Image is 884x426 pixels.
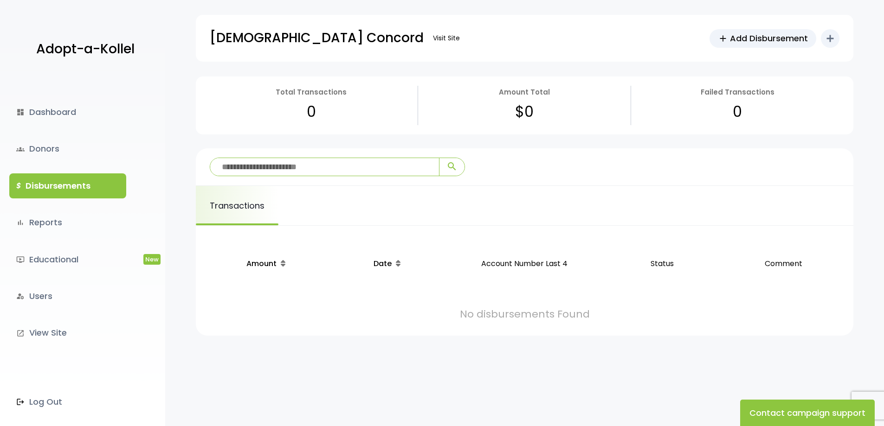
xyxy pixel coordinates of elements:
[9,389,126,414] a: Log Out
[726,248,840,280] p: Comment
[32,27,135,72] a: Adopt-a-Kollel
[16,145,25,153] span: groups
[740,400,875,426] button: Contact campaign support
[16,179,21,193] i: $
[16,255,25,264] i: ondemand_video
[16,292,25,300] i: manage_accounts
[701,86,774,98] p: Failed Transactions
[143,254,161,265] span: New
[210,26,424,50] p: [DEMOGRAPHIC_DATA] Concord
[515,98,534,125] p: $0
[16,218,25,227] i: bar_chart
[307,98,316,125] p: 0
[9,136,126,161] a: groupsDonors
[374,258,392,269] span: Date
[9,210,126,235] a: bar_chartReports
[9,100,126,125] a: dashboardDashboard
[9,284,126,309] a: manage_accountsUsers
[16,108,25,116] i: dashboard
[9,173,126,198] a: $Disbursements
[718,33,728,44] span: add
[16,329,25,337] i: launch
[9,320,126,345] a: launchView Site
[205,292,844,326] td: No disbursements Found
[733,98,742,125] p: 0
[499,86,550,98] p: Amount Total
[730,32,808,45] span: Add Disbursement
[446,161,458,172] span: search
[439,158,465,176] button: search
[428,29,465,47] a: Visit Site
[821,29,839,48] button: add
[710,29,816,48] a: addAdd Disbursement
[605,248,719,280] p: Status
[9,247,126,272] a: ondemand_videoEducationalNew
[36,38,135,61] p: Adopt-a-Kollel
[196,186,278,225] a: Transactions
[276,86,347,98] p: Total Transactions
[246,258,277,269] span: Amount
[825,33,836,44] i: add
[452,248,598,280] p: Account Number Last 4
